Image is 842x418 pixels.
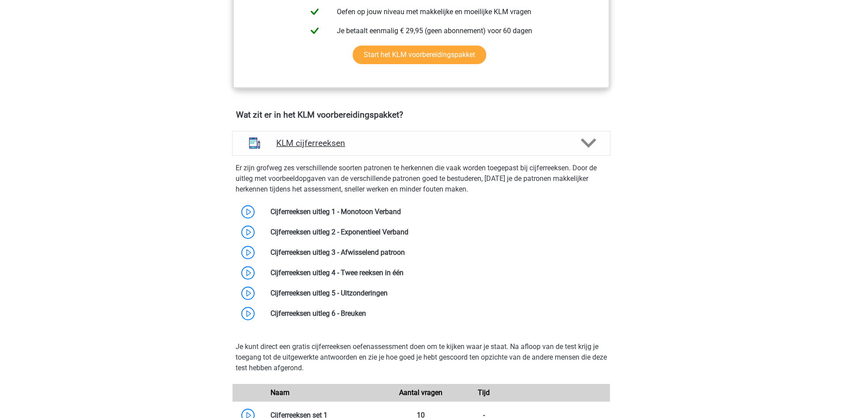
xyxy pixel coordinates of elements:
p: Je kunt direct een gratis cijferreeksen oefenassessment doen om te kijken waar je staat. Na afloo... [236,341,607,373]
h4: KLM cijferreeksen [276,138,566,148]
div: Cijferreeksen uitleg 5 - Uitzonderingen [264,288,610,299]
div: Aantal vragen [389,387,452,398]
a: cijferreeksen KLM cijferreeksen [229,131,614,156]
div: Naam [264,387,390,398]
p: Er zijn grofweg zes verschillende soorten patronen te herkennen die vaak worden toegepast bij cij... [236,163,607,195]
div: Cijferreeksen uitleg 4 - Twee reeksen in één [264,268,610,278]
img: cijferreeksen [243,131,266,154]
a: Start het KLM voorbereidingspakket [353,46,486,64]
h4: Wat zit er in het KLM voorbereidingspakket? [236,110,606,120]
div: Cijferreeksen uitleg 3 - Afwisselend patroon [264,247,610,258]
div: Cijferreeksen uitleg 6 - Breuken [264,308,610,319]
div: Tijd [453,387,515,398]
div: Cijferreeksen uitleg 2 - Exponentieel Verband [264,227,610,238]
div: Cijferreeksen uitleg 1 - Monotoon Verband [264,207,610,217]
